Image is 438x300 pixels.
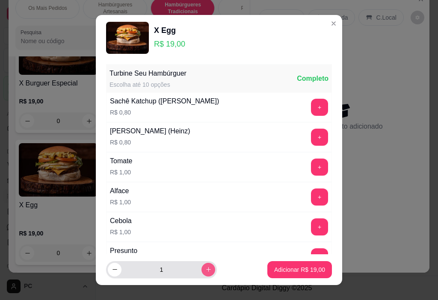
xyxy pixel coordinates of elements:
[297,74,328,84] div: Completo
[110,198,131,206] p: R$ 1,00
[110,126,190,136] div: [PERSON_NAME] (Heinz)
[110,138,190,147] p: R$ 0,80
[110,168,132,176] p: R$ 1,00
[201,263,215,276] button: increase-product-quantity
[154,38,185,50] p: R$ 19,00
[311,188,328,206] button: add
[109,80,186,89] div: Escolha até 10 opções
[154,24,185,36] div: X Egg
[311,129,328,146] button: add
[267,261,332,278] button: Adicionar R$ 19,00
[110,156,132,166] div: Tomate
[274,265,325,274] p: Adicionar R$ 19,00
[106,22,149,54] img: product-image
[311,218,328,235] button: add
[110,246,137,256] div: Presunto
[327,17,340,30] button: Close
[109,68,186,79] div: Turbine Seu Hambúrguer
[311,99,328,116] button: add
[110,216,132,226] div: Cebola
[311,159,328,176] button: add
[110,108,219,117] p: R$ 0,80
[108,263,121,276] button: decrease-product-quantity
[110,186,131,196] div: Alface
[311,248,328,265] button: add
[110,228,132,236] p: R$ 1,00
[110,96,219,106] div: Sachê Katchup ([PERSON_NAME])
